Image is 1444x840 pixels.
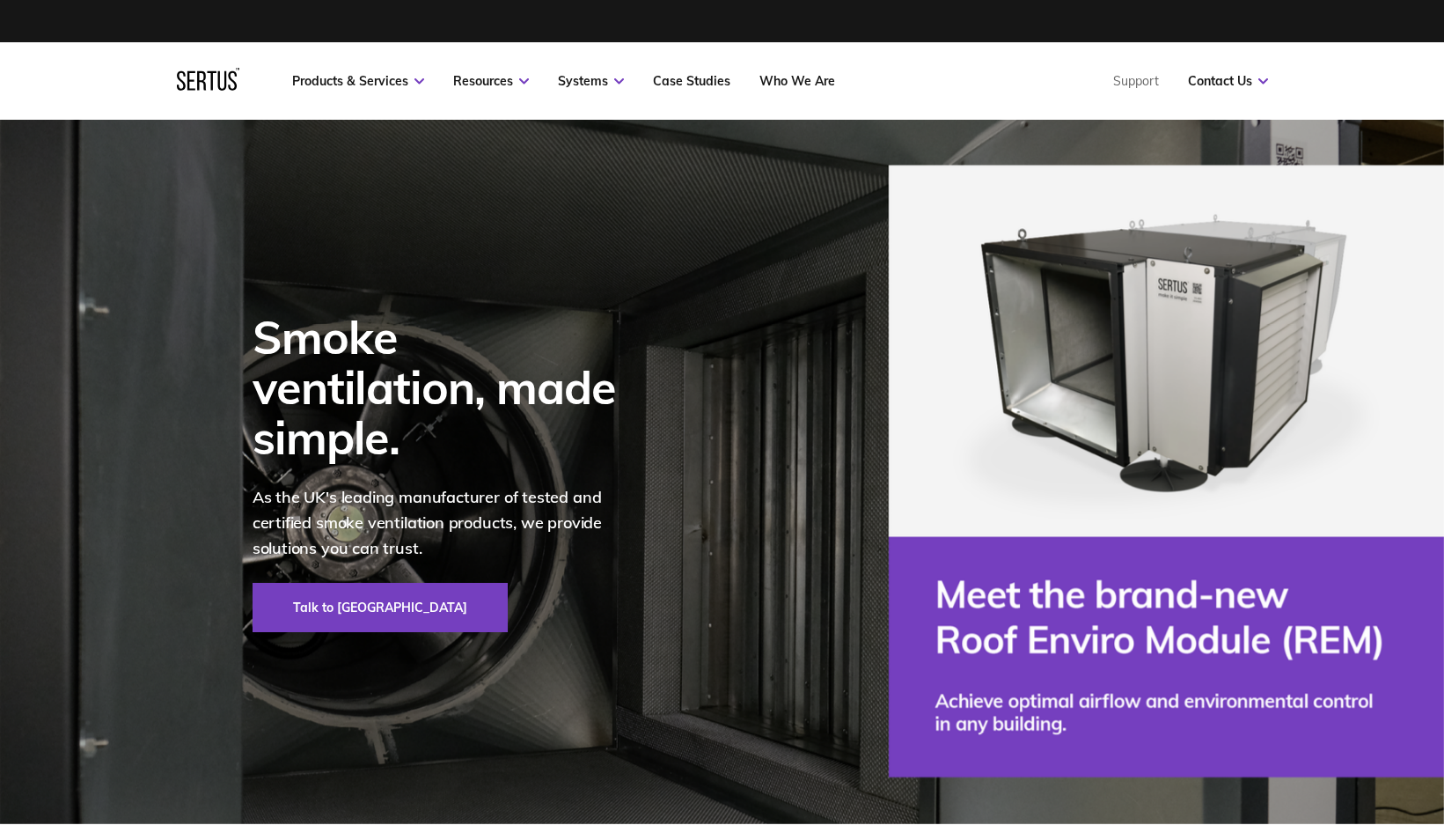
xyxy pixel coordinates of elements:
[253,312,640,463] div: Smoke ventilation, made simple.
[653,73,730,89] a: Case Studies
[253,485,640,561] p: As the UK's leading manufacturer of tested and certified smoke ventilation products, we provide s...
[253,583,508,632] a: Talk to [GEOGRAPHIC_DATA]
[292,73,424,89] a: Products & Services
[1188,73,1268,89] a: Contact Us
[453,73,529,89] a: Resources
[558,73,624,89] a: Systems
[759,73,835,89] a: Who We Are
[1113,73,1159,89] a: Support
